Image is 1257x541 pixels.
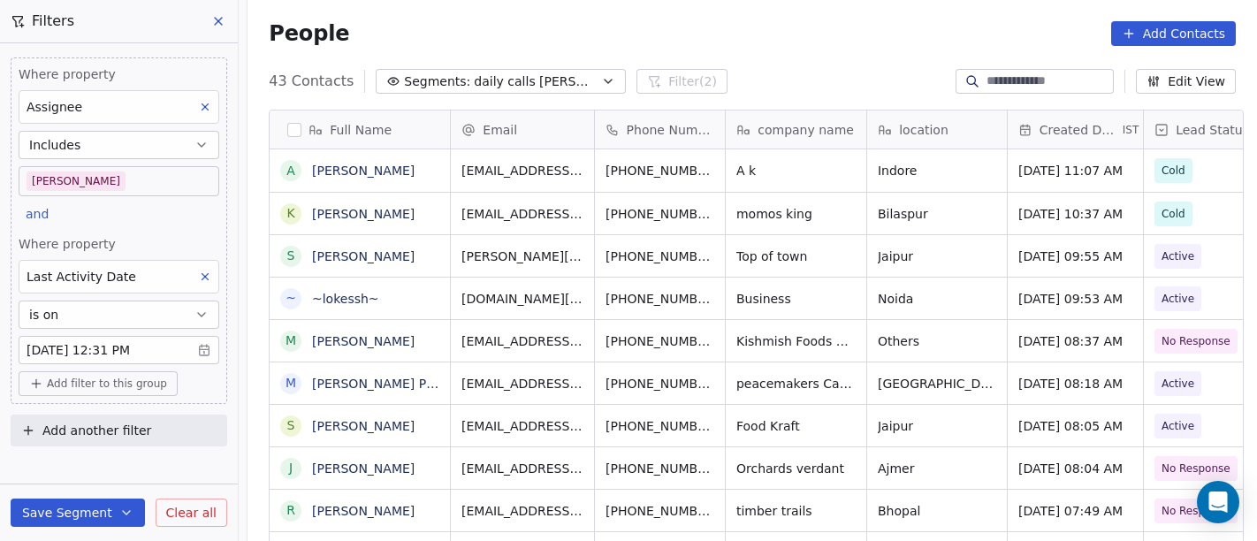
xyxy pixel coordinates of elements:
[1040,121,1119,139] span: Created Date
[878,248,996,265] span: Jaipur
[736,417,856,435] span: Food Kraft
[312,207,415,221] a: [PERSON_NAME]
[878,375,996,392] span: [GEOGRAPHIC_DATA]
[736,332,856,350] span: Kishmish Foods Exim pvt ltd
[736,290,856,308] span: Business
[312,164,415,178] a: [PERSON_NAME]
[1123,123,1139,137] span: IST
[286,501,295,520] div: r
[726,110,866,149] div: company name
[878,290,996,308] span: Noida
[289,459,293,477] div: J
[1018,502,1132,520] span: [DATE] 07:49 AM
[878,502,996,520] span: Bhopal
[736,248,856,265] span: Top of town
[461,290,583,308] span: [DOMAIN_NAME][EMAIL_ADDRESS][DOMAIN_NAME]
[606,248,714,265] span: [PHONE_NUMBER]
[878,332,996,350] span: Others
[1018,375,1132,392] span: [DATE] 08:18 AM
[1018,205,1132,223] span: [DATE] 10:37 AM
[1018,332,1132,350] span: [DATE] 08:37 AM
[286,331,296,350] div: M
[1197,481,1239,523] div: Open Intercom Messenger
[627,121,715,139] span: Phone Number
[461,375,583,392] span: [EMAIL_ADDRESS][DOMAIN_NAME]
[1176,121,1249,139] span: Lead Status
[269,20,349,47] span: People
[1136,69,1236,94] button: Edit View
[1008,110,1143,149] div: Created DateIST
[1018,248,1132,265] span: [DATE] 09:55 AM
[461,460,583,477] span: [EMAIL_ADDRESS][DOMAIN_NAME]
[269,71,354,92] span: 43 Contacts
[736,205,856,223] span: momos king
[451,110,594,149] div: Email
[1162,290,1194,308] span: Active
[1162,502,1230,520] span: No Response
[736,375,856,392] span: peacemakers Caffeteria
[1018,417,1132,435] span: [DATE] 08:05 AM
[878,460,996,477] span: Ajmer
[461,502,583,520] span: [EMAIL_ADDRESS][DOMAIN_NAME]
[758,121,854,139] span: company name
[461,162,583,179] span: [EMAIL_ADDRESS][DOMAIN_NAME]
[595,110,725,149] div: Phone Number
[867,110,1007,149] div: location
[312,249,415,263] a: [PERSON_NAME]
[606,417,714,435] span: [PHONE_NUMBER]
[606,205,714,223] span: [PHONE_NUMBER]
[1162,417,1194,435] span: Active
[1162,162,1185,179] span: Cold
[312,292,379,306] a: ~lokessh~
[312,377,601,391] a: [PERSON_NAME] PEACEKEEPERS FOOD COURT
[1162,460,1230,477] span: No Response
[636,69,728,94] button: Filter(2)
[1018,162,1132,179] span: [DATE] 11:07 AM
[878,162,996,179] span: Indore
[606,502,714,520] span: [PHONE_NUMBER]
[287,416,295,435] div: S
[878,417,996,435] span: Jaipur
[736,502,856,520] span: timber trails
[474,72,598,91] span: daily calls [PERSON_NAME]
[606,332,714,350] span: [PHONE_NUMBER]
[286,289,296,308] div: ~
[736,162,856,179] span: A k
[461,332,583,350] span: [EMAIL_ADDRESS][DOMAIN_NAME]
[1018,460,1132,477] span: [DATE] 08:04 AM
[270,110,450,149] div: Full Name
[1162,375,1194,392] span: Active
[736,460,856,477] span: Orchards verdant
[606,460,714,477] span: [PHONE_NUMBER]
[312,334,415,348] a: [PERSON_NAME]
[1162,332,1230,350] span: No Response
[404,72,470,91] span: Segments:
[606,162,714,179] span: [PHONE_NUMBER]
[286,374,296,392] div: M
[899,121,948,139] span: location
[287,247,295,265] div: S
[1162,248,1194,265] span: Active
[312,504,415,518] a: [PERSON_NAME]
[287,162,296,180] div: A
[1018,290,1132,308] span: [DATE] 09:53 AM
[1162,205,1185,223] span: Cold
[287,204,295,223] div: K
[1111,21,1236,46] button: Add Contacts
[606,290,714,308] span: [PHONE_NUMBER]
[312,419,415,433] a: [PERSON_NAME]
[461,417,583,435] span: [EMAIL_ADDRESS][DOMAIN_NAME]
[606,375,714,392] span: [PHONE_NUMBER]
[461,205,583,223] span: [EMAIL_ADDRESS][DOMAIN_NAME]
[330,121,392,139] span: Full Name
[878,205,996,223] span: Bilaspur
[461,248,583,265] span: [PERSON_NAME][EMAIL_ADDRESS][DOMAIN_NAME]
[483,121,517,139] span: Email
[312,461,415,476] a: [PERSON_NAME]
